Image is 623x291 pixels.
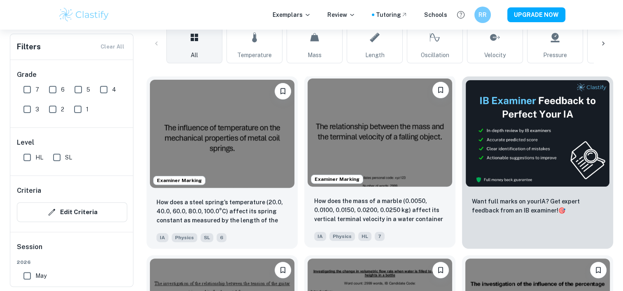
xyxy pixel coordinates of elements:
[314,196,446,224] p: How does the mass of a marble (0.0050, 0.0100, 0.0150, 0.0200, 0.0250 kg) affect its vertical ter...
[308,51,322,60] span: Mass
[17,41,41,53] h6: Filters
[273,10,311,19] p: Exemplars
[112,85,116,94] span: 4
[17,70,127,80] h6: Grade
[150,80,294,188] img: Physics IA example thumbnail: How does a steel spring’s temperature (2
[191,51,198,60] span: All
[275,83,291,99] button: Bookmark
[172,233,197,242] span: Physics
[472,197,603,215] p: Want full marks on your IA ? Get expert feedback from an IB examiner!
[17,259,127,266] span: 2026
[35,105,39,114] span: 3
[17,202,127,222] button: Edit Criteria
[590,262,607,278] button: Bookmark
[35,85,39,94] span: 7
[147,76,298,249] a: Examiner MarkingBookmarkHow does a steel spring’s temperature (20.0, 40.0, 60.0, 80.0, 100.0°C) a...
[314,232,326,241] span: IA
[237,51,272,60] span: Temperature
[86,85,90,94] span: 5
[65,153,72,162] span: SL
[484,51,506,60] span: Velocity
[35,271,47,280] span: May
[156,198,288,226] p: How does a steel spring’s temperature (20.0, 40.0, 60.0, 80.0, 100.0°C) affect its spring constan...
[201,233,213,242] span: SL
[304,76,455,249] a: Examiner MarkingBookmarkHow does the mass of a marble (0.0050, 0.0100, 0.0150, 0.0200, 0.0250 kg)...
[376,10,408,19] a: Tutoring
[58,7,110,23] img: Clastify logo
[327,10,355,19] p: Review
[17,138,127,148] h6: Level
[311,176,363,183] span: Examiner Marking
[421,51,449,60] span: Oscillation
[156,233,168,242] span: IA
[424,10,447,19] a: Schools
[329,232,355,241] span: Physics
[462,76,613,249] a: ThumbnailWant full marks on yourIA? Get expert feedback from an IB examiner!
[17,186,41,196] h6: Criteria
[543,51,567,60] span: Pressure
[308,79,452,187] img: Physics IA example thumbnail: How does the mass of a marble (0.0050, 0
[358,232,371,241] span: HL
[375,232,385,241] span: 7
[432,82,449,98] button: Bookmark
[61,85,65,94] span: 6
[432,262,449,278] button: Bookmark
[558,207,565,214] span: 🎯
[154,177,205,184] span: Examiner Marking
[61,105,64,114] span: 2
[478,10,487,19] h6: RR
[17,242,127,259] h6: Session
[35,153,43,162] span: HL
[507,7,565,22] button: UPGRADE NOW
[454,8,468,22] button: Help and Feedback
[465,80,610,187] img: Thumbnail
[86,105,89,114] span: 1
[365,51,385,60] span: Length
[217,233,226,242] span: 6
[474,7,491,23] button: RR
[275,262,291,278] button: Bookmark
